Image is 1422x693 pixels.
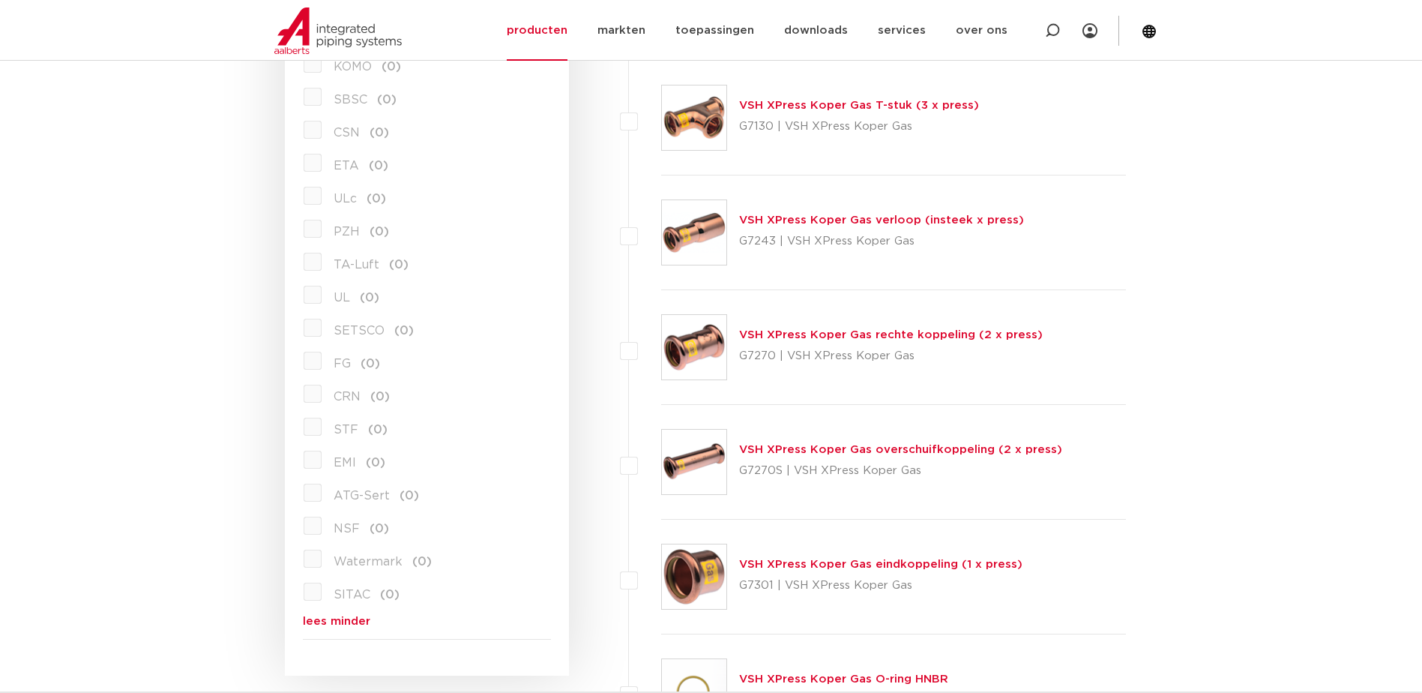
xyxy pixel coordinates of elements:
[334,391,361,403] span: CRN
[361,358,380,370] span: (0)
[370,523,389,535] span: (0)
[394,325,414,337] span: (0)
[370,127,389,139] span: (0)
[382,61,401,73] span: (0)
[369,160,388,172] span: (0)
[334,457,356,469] span: EMI
[334,292,350,304] span: UL
[662,200,726,265] img: Thumbnail for VSH XPress Koper Gas verloop (insteek x press)
[367,193,386,205] span: (0)
[739,115,979,139] p: G7130 | VSH XPress Koper Gas
[662,85,726,150] img: Thumbnail for VSH XPress Koper Gas T-stuk (3 x press)
[739,100,979,111] a: VSH XPress Koper Gas T-stuk (3 x press)
[334,226,360,238] span: PZH
[334,589,370,601] span: SITAC
[334,94,367,106] span: SBSC
[334,358,351,370] span: FG
[334,424,358,436] span: STF
[334,490,390,502] span: ATG-Sert
[400,490,419,502] span: (0)
[739,444,1062,455] a: VSH XPress Koper Gas overschuifkoppeling (2 x press)
[662,430,726,494] img: Thumbnail for VSH XPress Koper Gas overschuifkoppeling (2 x press)
[368,424,388,436] span: (0)
[739,559,1022,570] a: VSH XPress Koper Gas eindkoppeling (1 x press)
[334,193,357,205] span: ULc
[739,344,1043,368] p: G7270 | VSH XPress Koper Gas
[377,94,397,106] span: (0)
[366,457,385,469] span: (0)
[334,523,360,535] span: NSF
[739,329,1043,340] a: VSH XPress Koper Gas rechte koppeling (2 x press)
[360,292,379,304] span: (0)
[334,160,359,172] span: ETA
[370,226,389,238] span: (0)
[334,259,379,271] span: TA-Luft
[334,325,385,337] span: SETSCO
[412,556,432,568] span: (0)
[389,259,409,271] span: (0)
[662,315,726,379] img: Thumbnail for VSH XPress Koper Gas rechte koppeling (2 x press)
[739,574,1022,598] p: G7301 | VSH XPress Koper Gas
[334,127,360,139] span: CSN
[662,544,726,609] img: Thumbnail for VSH XPress Koper Gas eindkoppeling (1 x press)
[334,61,372,73] span: KOMO
[303,616,551,627] a: lees minder
[380,589,400,601] span: (0)
[334,556,403,568] span: Watermark
[370,391,390,403] span: (0)
[739,229,1024,253] p: G7243 | VSH XPress Koper Gas
[739,214,1024,226] a: VSH XPress Koper Gas verloop (insteek x press)
[739,673,948,685] a: VSH XPress Koper Gas O-ring HNBR
[739,459,1062,483] p: G7270S | VSH XPress Koper Gas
